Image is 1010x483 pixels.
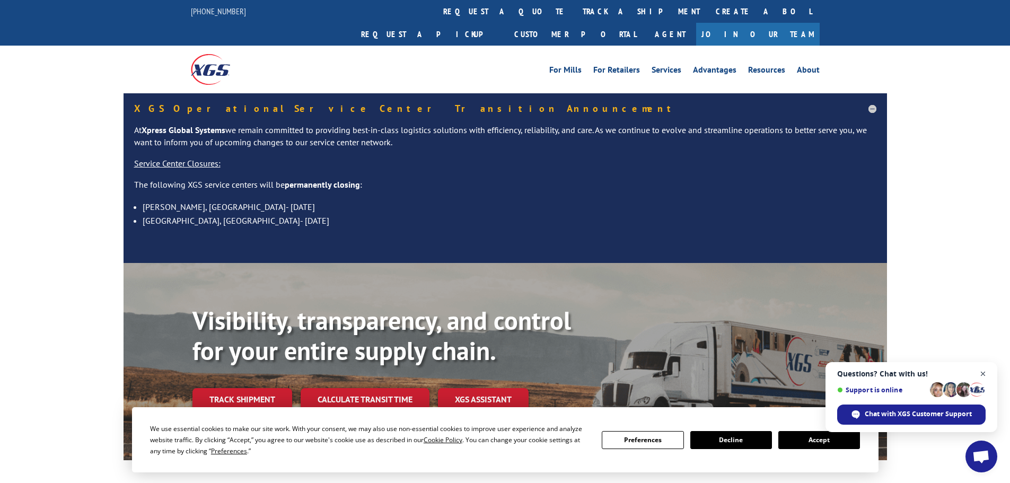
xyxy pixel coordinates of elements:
[211,446,247,455] span: Preferences
[748,66,785,77] a: Resources
[690,431,772,449] button: Decline
[424,435,462,444] span: Cookie Policy
[134,179,876,200] p: The following XGS service centers will be :
[778,431,860,449] button: Accept
[797,66,820,77] a: About
[353,23,506,46] a: Request a pickup
[506,23,644,46] a: Customer Portal
[965,441,997,472] a: Open chat
[837,370,986,378] span: Questions? Chat with us!
[150,423,589,456] div: We use essential cookies to make our site work. With your consent, we may also use non-essential ...
[134,158,221,169] u: Service Center Closures:
[301,388,429,411] a: Calculate transit time
[837,386,926,394] span: Support is online
[192,388,292,410] a: Track shipment
[644,23,696,46] a: Agent
[143,214,876,227] li: [GEOGRAPHIC_DATA], [GEOGRAPHIC_DATA]- [DATE]
[837,405,986,425] span: Chat with XGS Customer Support
[134,104,876,113] h5: XGS Operational Service Center Transition Announcement
[191,6,246,16] a: [PHONE_NUMBER]
[593,66,640,77] a: For Retailers
[285,179,360,190] strong: permanently closing
[865,409,972,419] span: Chat with XGS Customer Support
[143,200,876,214] li: [PERSON_NAME], [GEOGRAPHIC_DATA]- [DATE]
[134,124,876,158] p: At we remain committed to providing best-in-class logistics solutions with efficiency, reliabilit...
[652,66,681,77] a: Services
[693,66,736,77] a: Advantages
[696,23,820,46] a: Join Our Team
[142,125,225,135] strong: Xpress Global Systems
[549,66,582,77] a: For Mills
[438,388,529,411] a: XGS ASSISTANT
[602,431,683,449] button: Preferences
[192,304,571,367] b: Visibility, transparency, and control for your entire supply chain.
[132,407,879,472] div: Cookie Consent Prompt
